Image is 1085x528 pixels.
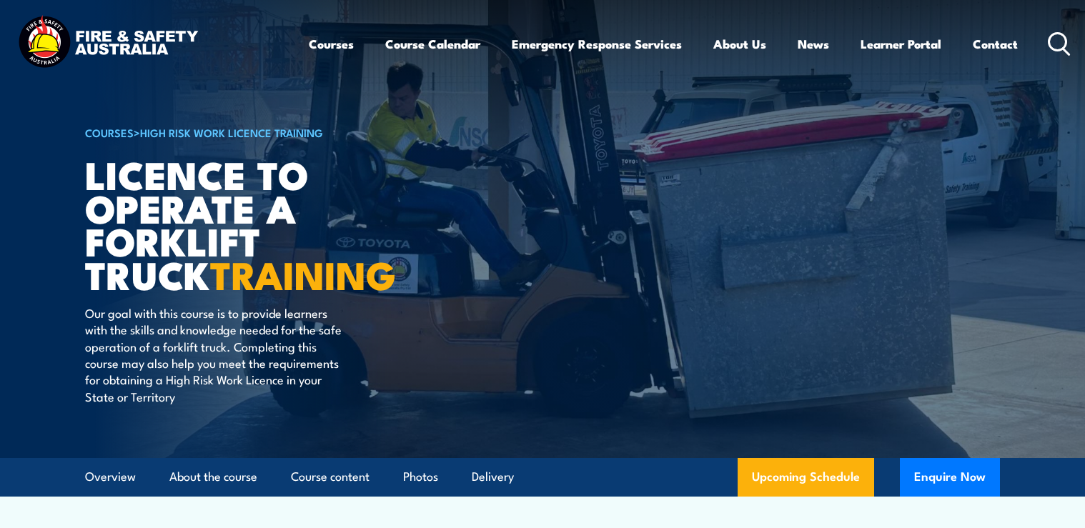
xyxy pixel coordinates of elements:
a: Courses [309,25,354,63]
p: Our goal with this course is to provide learners with the skills and knowledge needed for the saf... [85,304,346,404]
strong: TRAINING [210,244,396,303]
a: Photos [403,458,438,496]
a: Learner Portal [861,25,941,63]
a: News [798,25,829,63]
a: COURSES [85,124,134,140]
a: Delivery [472,458,514,496]
a: Course content [291,458,370,496]
a: About Us [713,25,766,63]
a: Contact [973,25,1018,63]
h1: Licence to operate a forklift truck [85,157,438,291]
a: About the course [169,458,257,496]
button: Enquire Now [900,458,1000,497]
a: Upcoming Schedule [738,458,874,497]
a: Course Calendar [385,25,480,63]
a: High Risk Work Licence Training [140,124,323,140]
h6: > [85,124,438,141]
a: Emergency Response Services [512,25,682,63]
a: Overview [85,458,136,496]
